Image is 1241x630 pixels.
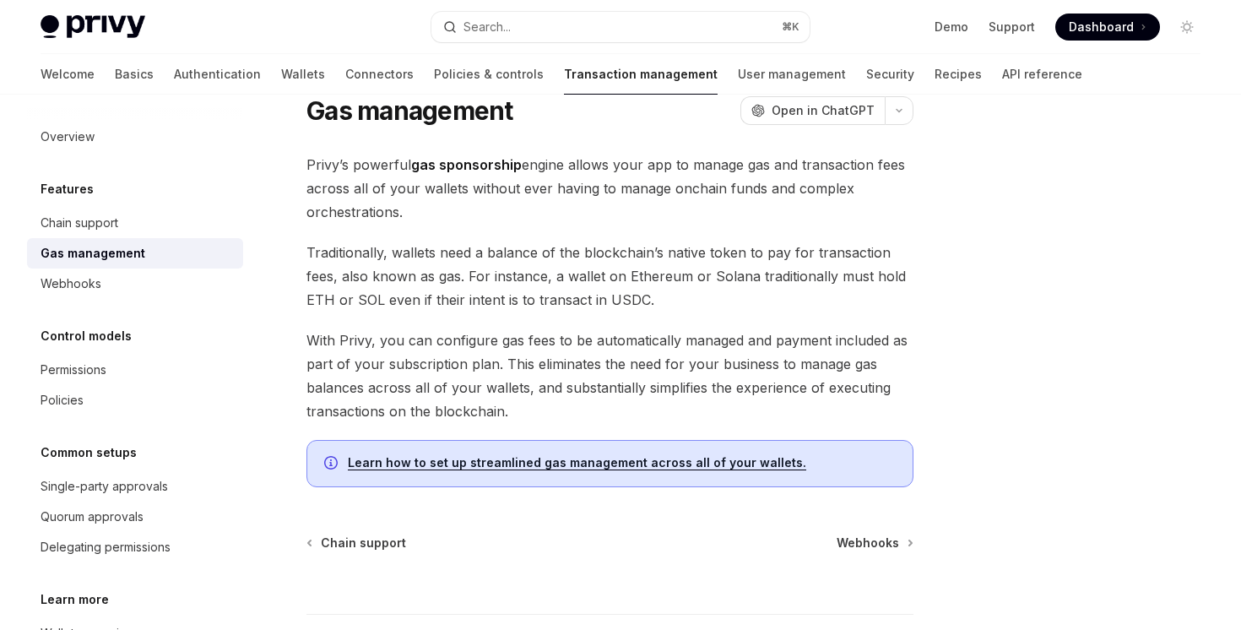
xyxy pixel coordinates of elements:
[411,156,522,173] strong: gas sponsorship
[306,329,913,423] span: With Privy, you can configure gas fees to be automatically managed and payment included as part o...
[174,54,261,95] a: Authentication
[27,471,243,502] a: Single-party approvals
[41,15,145,39] img: light logo
[837,535,912,551] a: Webhooks
[41,179,94,199] h5: Features
[306,95,513,126] h1: Gas management
[738,54,846,95] a: User management
[27,502,243,532] a: Quorum approvals
[348,455,806,470] a: Learn how to set up streamlined gas management across all of your wallets.
[41,476,168,497] div: Single-party approvals
[27,269,243,299] a: Webhooks
[41,274,101,294] div: Webhooks
[281,54,325,95] a: Wallets
[772,102,875,119] span: Open in ChatGPT
[41,243,145,263] div: Gas management
[989,19,1035,35] a: Support
[345,54,414,95] a: Connectors
[308,535,406,551] a: Chain support
[27,355,243,385] a: Permissions
[306,153,913,224] span: Privy’s powerful engine allows your app to manage gas and transaction fees across all of your wal...
[837,535,899,551] span: Webhooks
[564,54,718,95] a: Transaction management
[1069,19,1134,35] span: Dashboard
[27,532,243,562] a: Delegating permissions
[41,537,171,557] div: Delegating permissions
[41,443,137,463] h5: Common setups
[1173,14,1200,41] button: Toggle dark mode
[935,54,982,95] a: Recipes
[27,385,243,415] a: Policies
[41,507,144,527] div: Quorum approvals
[434,54,544,95] a: Policies & controls
[866,54,914,95] a: Security
[1055,14,1160,41] a: Dashboard
[431,12,809,42] button: Search...⌘K
[27,238,243,269] a: Gas management
[740,96,885,125] button: Open in ChatGPT
[41,127,95,147] div: Overview
[463,17,511,37] div: Search...
[1002,54,1082,95] a: API reference
[782,20,799,34] span: ⌘ K
[27,122,243,152] a: Overview
[41,326,132,346] h5: Control models
[27,208,243,238] a: Chain support
[41,390,84,410] div: Policies
[306,241,913,312] span: Traditionally, wallets need a balance of the blockchain’s native token to pay for transaction fee...
[41,589,109,610] h5: Learn more
[41,54,95,95] a: Welcome
[115,54,154,95] a: Basics
[41,360,106,380] div: Permissions
[41,213,118,233] div: Chain support
[321,535,406,551] span: Chain support
[935,19,968,35] a: Demo
[324,456,341,473] svg: Info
